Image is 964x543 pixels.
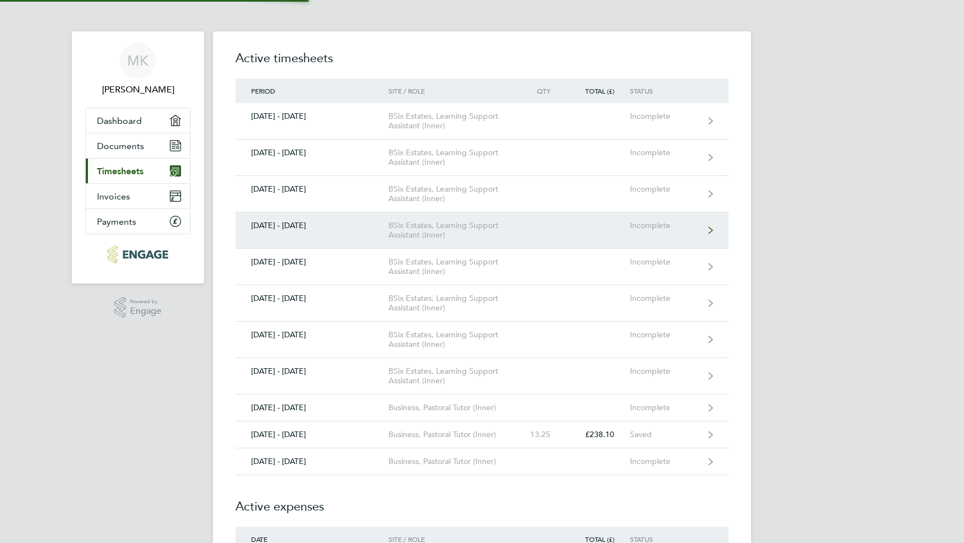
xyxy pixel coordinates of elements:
div: Date [235,535,388,543]
a: Documents [86,133,190,158]
a: Timesheets [86,159,190,183]
div: [DATE] - [DATE] [235,403,388,412]
span: Engage [130,307,161,316]
a: Go to home page [85,245,191,263]
div: [DATE] - [DATE] [235,148,388,157]
span: Period [251,86,275,95]
div: Incomplete [630,457,699,466]
a: [DATE] - [DATE]BSix Estates, Learning Support Assistant (Inner)Incomplete [235,358,729,395]
span: Documents [97,141,144,151]
div: Status [630,87,699,95]
h2: Active timesheets [235,49,729,78]
div: [DATE] - [DATE] [235,457,388,466]
span: Payments [97,216,136,227]
div: [DATE] - [DATE] [235,257,388,267]
div: Qty [517,87,566,95]
a: Invoices [86,184,190,208]
div: Business, Pastoral Tutor (Inner) [388,403,517,412]
div: BSix Estates, Learning Support Assistant (Inner) [388,184,517,203]
img: morganhunt-logo-retina.png [108,245,168,263]
div: [DATE] - [DATE] [235,294,388,303]
div: BSix Estates, Learning Support Assistant (Inner) [388,294,517,313]
div: [DATE] - [DATE] [235,366,388,376]
a: [DATE] - [DATE]BSix Estates, Learning Support Assistant (Inner)Incomplete [235,249,729,285]
div: [DATE] - [DATE] [235,221,388,230]
div: Incomplete [630,257,699,267]
span: Powered by [130,297,161,307]
div: Business, Pastoral Tutor (Inner) [388,457,517,466]
a: [DATE] - [DATE]BSix Estates, Learning Support Assistant (Inner)Incomplete [235,322,729,358]
div: Saved [630,430,699,439]
div: Site / Role [388,87,517,95]
div: [DATE] - [DATE] [235,330,388,340]
a: [DATE] - [DATE]BSix Estates, Learning Support Assistant (Inner)Incomplete [235,212,729,249]
span: Dashboard [97,115,142,126]
a: [DATE] - [DATE]BSix Estates, Learning Support Assistant (Inner)Incomplete [235,176,729,212]
div: [DATE] - [DATE] [235,430,388,439]
div: Incomplete [630,294,699,303]
div: Business, Pastoral Tutor (Inner) [388,430,517,439]
a: [DATE] - [DATE]BSix Estates, Learning Support Assistant (Inner)Incomplete [235,140,729,176]
div: BSix Estates, Learning Support Assistant (Inner) [388,330,517,349]
div: Status [630,535,699,543]
a: [DATE] - [DATE]BSix Estates, Learning Support Assistant (Inner)Incomplete [235,285,729,322]
span: Moliha Khatun [85,83,191,96]
div: Incomplete [630,112,699,121]
a: Payments [86,209,190,234]
div: Site / Role [388,535,517,543]
div: Incomplete [630,403,699,412]
div: Incomplete [630,148,699,157]
nav: Main navigation [72,31,204,284]
a: [DATE] - [DATE]Business, Pastoral Tutor (Inner)Incomplete [235,395,729,421]
div: BSix Estates, Learning Support Assistant (Inner) [388,112,517,131]
div: Incomplete [630,221,699,230]
div: BSix Estates, Learning Support Assistant (Inner) [388,366,517,386]
span: Timesheets [97,166,143,177]
div: Incomplete [630,330,699,340]
div: BSix Estates, Learning Support Assistant (Inner) [388,148,517,167]
a: [DATE] - [DATE]BSix Estates, Learning Support Assistant (Inner)Incomplete [235,103,729,140]
a: Powered byEngage [114,297,162,318]
div: £238.10 [566,430,630,439]
div: BSix Estates, Learning Support Assistant (Inner) [388,221,517,240]
a: [DATE] - [DATE]Business, Pastoral Tutor (Inner)Incomplete [235,448,729,475]
div: [DATE] - [DATE] [235,112,388,121]
span: Invoices [97,191,130,202]
div: [DATE] - [DATE] [235,184,388,194]
h2: Active expenses [235,475,729,527]
a: MK[PERSON_NAME] [85,43,191,96]
div: Total (£) [566,535,630,543]
div: Incomplete [630,366,699,376]
a: Dashboard [86,108,190,133]
span: MK [127,53,149,68]
div: Total (£) [566,87,630,95]
div: BSix Estates, Learning Support Assistant (Inner) [388,257,517,276]
div: Incomplete [630,184,699,194]
div: 13.25 [517,430,566,439]
a: [DATE] - [DATE]Business, Pastoral Tutor (Inner)13.25£238.10Saved [235,421,729,448]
